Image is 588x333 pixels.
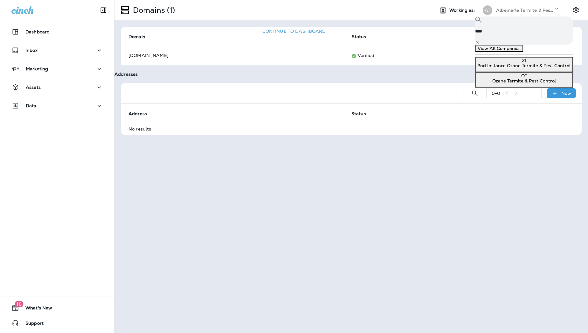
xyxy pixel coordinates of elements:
[19,321,44,328] span: Support
[475,57,573,72] button: 2I2nd Instance Ozane Termite & Pest Control
[449,8,476,13] span: Working as:
[25,29,50,34] p: Dashboard
[262,28,326,34] p: Continue to Dashboard
[475,72,573,88] button: OTOzane Termite & Pest Control
[496,8,553,13] p: Albemarle Termite & Pest Control
[94,4,112,17] button: Collapse Sidebar
[352,34,375,39] span: Status
[130,5,175,15] p: Domains (1)
[6,317,108,329] button: Support
[26,103,37,108] p: Data
[570,4,582,16] button: Settings
[475,45,523,52] button: View All Companies
[26,66,48,71] p: Marketing
[260,26,329,39] button: Continue to Dashboard
[6,81,108,94] button: Assets
[6,301,108,314] button: 18What's New
[19,305,52,313] span: What's New
[26,85,41,90] p: Assets
[25,48,38,53] p: Inbox
[128,34,145,39] span: Domain
[478,58,571,63] div: 2I
[6,62,108,75] button: Marketing
[478,63,571,68] p: 2nd Instance Ozane Termite & Pest Control
[15,301,23,307] span: 18
[6,44,108,57] button: Inbox
[352,34,366,39] span: Status
[483,5,492,15] div: AT
[6,25,108,38] button: Dashboard
[561,91,571,96] p: New
[128,34,154,39] span: Domain
[6,99,108,112] button: Data
[478,78,571,83] p: Ozane Termite & Pest Control
[478,73,571,78] div: OT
